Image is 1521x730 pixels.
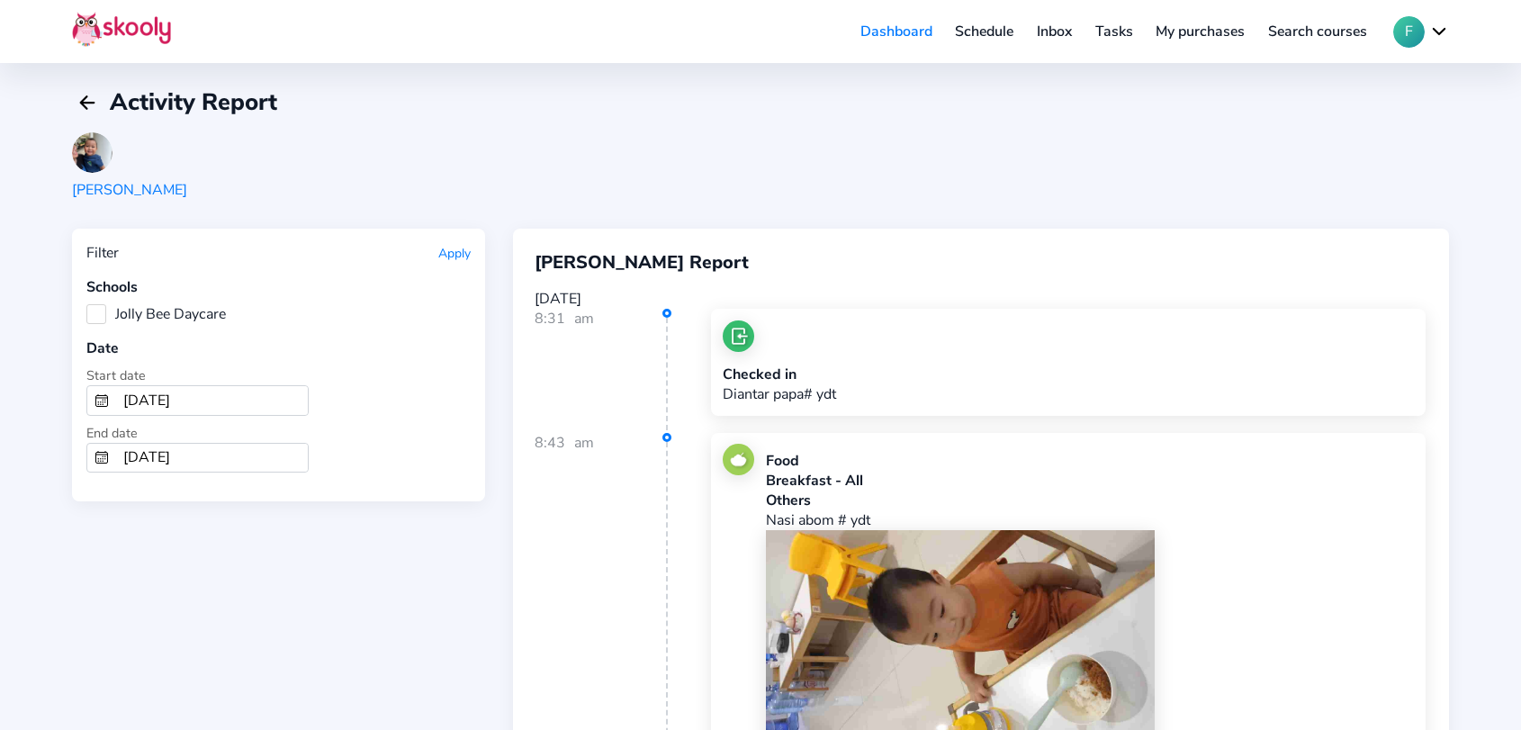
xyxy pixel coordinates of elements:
[723,384,836,404] p: Diantar papa# ydt
[944,17,1026,46] a: Schedule
[766,471,1415,491] div: Breakfast - All
[86,243,119,263] div: Filter
[535,309,669,430] div: 8:31
[1144,17,1256,46] a: My purchases
[87,386,116,415] button: calendar outline
[86,304,226,324] label: Jolly Bee Daycare
[72,180,187,200] div: [PERSON_NAME]
[86,338,471,358] div: Date
[535,250,749,275] span: [PERSON_NAME] Report
[87,444,116,473] button: calendar outline
[849,17,944,46] a: Dashboard
[72,12,171,47] img: Skooly
[76,92,98,113] ion-icon: arrow back outline
[438,245,471,262] button: Apply
[766,510,1415,530] p: Nasi abom # ydt
[723,444,754,475] img: food.jpg
[723,365,836,384] div: Checked in
[1025,17,1084,46] a: Inbox
[110,86,277,118] span: Activity Report
[766,451,1415,471] div: Food
[535,289,1427,309] div: [DATE]
[116,386,308,415] input: From Date
[86,277,471,297] div: Schools
[766,491,1415,510] div: Others
[116,444,308,473] input: To Date
[1393,16,1449,48] button: Fchevron down outline
[94,393,109,408] ion-icon: calendar outline
[723,320,754,352] img: checkin.jpg
[86,366,146,384] span: Start date
[86,424,138,442] span: End date
[94,450,109,464] ion-icon: calendar outline
[1256,17,1379,46] a: Search courses
[72,132,112,173] img: 202504110724589150957335619769746266608800361541202504110745080792294527529358.jpg
[574,309,594,430] div: am
[1084,17,1145,46] a: Tasks
[72,87,103,118] button: arrow back outline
